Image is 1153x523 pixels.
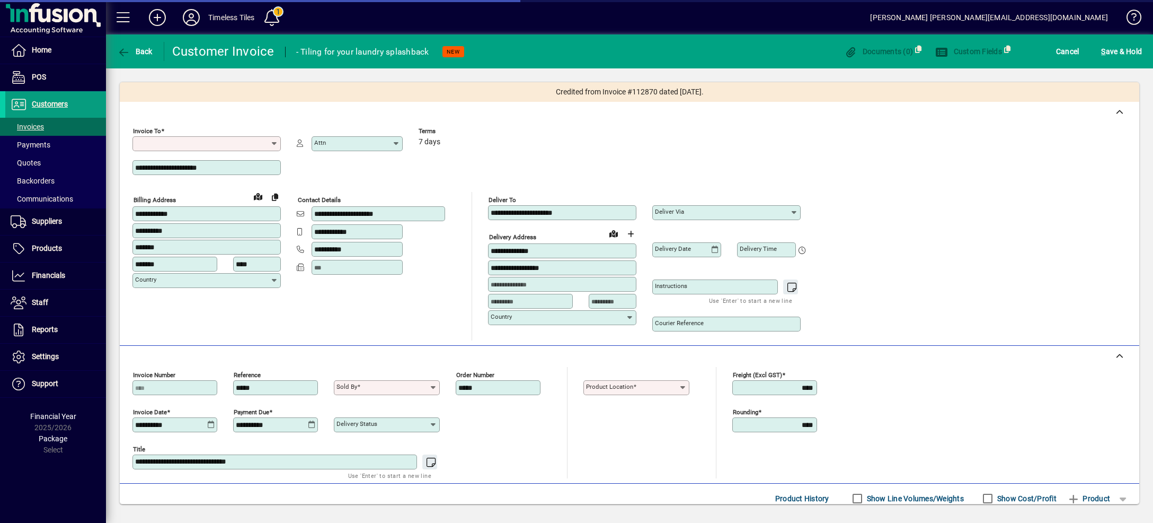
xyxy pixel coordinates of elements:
span: S [1101,47,1105,56]
mat-label: Courier Reference [655,319,704,327]
span: Credited from Invoice #112870 dated [DATE]. [556,86,704,98]
mat-hint: Use 'Enter' to start a new line [709,294,792,307]
a: Home [5,37,106,64]
mat-label: Reference [234,371,261,379]
mat-label: Invoice date [133,408,167,416]
mat-label: Deliver To [489,196,516,204]
a: Products [5,236,106,262]
a: View on map [605,225,622,242]
div: Timeless Tiles [208,9,254,26]
span: Back [117,47,153,56]
span: Products [32,244,62,252]
mat-label: Freight (excl GST) [733,371,782,379]
button: Product History [771,489,833,508]
button: Back [114,42,155,61]
button: Documents (0) [841,42,916,61]
span: Product [1067,490,1110,507]
span: POS [32,73,46,81]
span: Reports [32,325,58,334]
a: Staff [5,290,106,316]
a: Quotes [5,154,106,172]
a: Suppliers [5,208,106,235]
mat-label: Title [133,446,145,453]
span: Customers [32,100,68,108]
mat-label: Delivery status [336,420,377,428]
div: Customer Invoice [172,43,274,60]
a: Financials [5,263,106,289]
button: Copy to Delivery address [267,188,283,205]
mat-label: Delivery time [740,245,777,252]
a: Support [5,371,106,397]
span: Home [32,46,51,54]
mat-label: Payment due [234,408,269,416]
a: Settings [5,344,106,370]
button: Save & Hold [1098,42,1145,61]
button: Cancel [1053,42,1082,61]
span: Financials [32,271,65,280]
app-page-header-button: Back [106,42,164,61]
span: Support [32,379,58,388]
mat-label: Rounding [733,408,758,416]
a: Reports [5,317,106,343]
mat-label: Attn [314,139,326,146]
mat-label: Product location [586,383,633,390]
button: Product [1062,489,1115,508]
span: Settings [32,352,59,361]
span: Payments [11,141,50,149]
span: Terms [419,128,482,135]
mat-label: Country [135,276,156,283]
label: Show Cost/Profit [995,493,1057,504]
a: POS [5,64,106,91]
span: Suppliers [32,217,62,225]
div: [PERSON_NAME] [PERSON_NAME][EMAIL_ADDRESS][DOMAIN_NAME] [870,9,1108,26]
button: Choose address [622,225,639,242]
div: - Tiling for your laundry splashback [296,43,429,60]
span: Backorders [11,177,55,185]
mat-label: Invoice To [133,127,161,135]
span: Quotes [11,159,41,167]
a: Knowledge Base [1119,2,1140,37]
mat-label: Invoice number [133,371,175,379]
a: Communications [5,190,106,208]
mat-label: Deliver via [655,208,684,215]
a: Invoices [5,118,106,136]
span: Invoices [11,123,44,131]
span: Staff [32,298,48,307]
mat-label: Country [491,313,512,320]
span: Product History [775,490,829,507]
button: Add [140,8,174,27]
span: NEW [447,48,460,55]
mat-hint: Use 'Enter' to start a new line [348,469,431,482]
a: Payments [5,136,106,154]
mat-label: Sold by [336,383,357,390]
label: Show Line Volumes/Weights [865,493,964,504]
button: Custom Fields [933,42,1005,61]
span: Communications [11,195,73,203]
mat-label: Delivery date [655,245,691,252]
a: View on map [250,188,267,205]
span: Documents (0) [844,47,913,56]
a: Backorders [5,172,106,190]
mat-label: Order number [456,371,494,379]
span: ave & Hold [1101,43,1142,60]
mat-label: Instructions [655,282,687,290]
span: Financial Year [30,412,76,421]
span: Cancel [1056,43,1079,60]
button: Profile [174,8,208,27]
span: 7 days [419,138,440,146]
span: Custom Fields [935,47,1002,56]
span: Package [39,434,67,443]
